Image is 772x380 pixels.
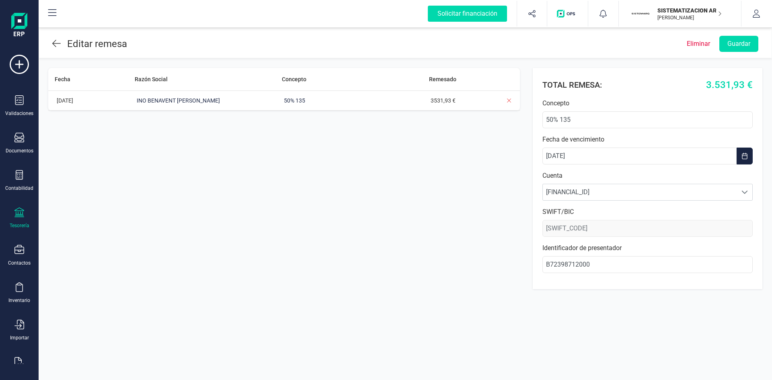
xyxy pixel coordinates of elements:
[5,110,33,117] div: Validaciones
[542,99,753,108] label: Concepto
[628,1,731,27] button: SISISTEMATIZACION ARQUITECTONICA EN REFORMAS SL[PERSON_NAME]
[557,10,578,18] img: Logo de OPS
[632,5,649,23] img: SI
[135,97,222,105] span: INO BENAVENT [PERSON_NAME]
[282,76,306,82] span: Concepto
[719,36,758,52] button: Guardar
[657,6,722,14] p: SISTEMATIZACION ARQUITECTONICA EN REFORMAS SL
[8,297,30,304] div: Inventario
[687,39,710,49] p: Eliminar
[737,148,753,164] button: Choose Date
[543,184,737,200] span: [FINANCIAL_ID]
[5,185,33,191] div: Contabilidad
[11,13,27,39] img: Logo Finanedi
[542,171,753,181] label: Cuenta
[135,76,168,82] span: Razón Social
[10,222,29,229] div: Tesorería
[8,260,31,266] div: Contactos
[55,97,75,105] span: [DATE]
[428,6,507,22] div: Solicitar financiación
[10,335,29,341] div: Importar
[542,79,602,90] h6: TOTAL REMESA:
[542,135,753,144] label: Fecha de vencimiento
[552,1,583,27] button: Logo de OPS
[282,97,307,105] span: 50% 135
[418,1,517,27] button: Solicitar financiación
[6,148,33,154] div: Documentos
[657,14,722,21] p: [PERSON_NAME]
[429,76,456,82] span: Remesado
[542,148,737,164] input: dd/mm/aaaa
[67,38,127,49] span: Editar remesa
[706,78,753,92] span: 3.531,93 €
[542,207,753,217] label: SWIFT/BIC
[542,243,753,253] label: Identificador de presentador
[429,97,458,105] span: 3531,93 €
[55,76,70,82] span: Fecha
